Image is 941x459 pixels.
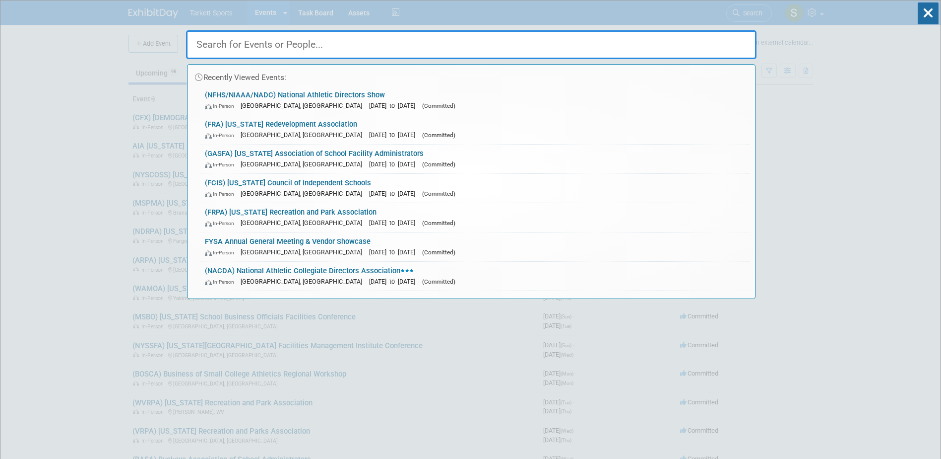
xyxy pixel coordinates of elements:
[369,278,420,285] span: [DATE] to [DATE]
[422,220,455,227] span: (Committed)
[369,190,420,197] span: [DATE] to [DATE]
[205,249,239,256] span: In-Person
[241,219,367,227] span: [GEOGRAPHIC_DATA], [GEOGRAPHIC_DATA]
[200,203,750,232] a: (FRPA) [US_STATE] Recreation and Park Association In-Person [GEOGRAPHIC_DATA], [GEOGRAPHIC_DATA] ...
[200,115,750,144] a: (FRA) [US_STATE] Redevelopment Association In-Person [GEOGRAPHIC_DATA], [GEOGRAPHIC_DATA] [DATE] ...
[205,103,239,109] span: In-Person
[369,219,420,227] span: [DATE] to [DATE]
[369,102,420,109] span: [DATE] to [DATE]
[241,131,367,139] span: [GEOGRAPHIC_DATA], [GEOGRAPHIC_DATA]
[192,65,750,86] div: Recently Viewed Events:
[422,249,455,256] span: (Committed)
[186,30,756,59] input: Search for Events or People...
[205,279,239,285] span: In-Person
[422,132,455,139] span: (Committed)
[241,190,367,197] span: [GEOGRAPHIC_DATA], [GEOGRAPHIC_DATA]
[200,232,750,261] a: FYSA Annual General Meeting & Vendor Showcase In-Person [GEOGRAPHIC_DATA], [GEOGRAPHIC_DATA] [DAT...
[205,191,239,197] span: In-Person
[205,132,239,139] span: In-Person
[422,102,455,109] span: (Committed)
[241,248,367,256] span: [GEOGRAPHIC_DATA], [GEOGRAPHIC_DATA]
[422,161,455,168] span: (Committed)
[422,190,455,197] span: (Committed)
[241,278,367,285] span: [GEOGRAPHIC_DATA], [GEOGRAPHIC_DATA]
[200,262,750,291] a: (NACDA) National Athletic Collegiate Directors Association In-Person [GEOGRAPHIC_DATA], [GEOGRAPH...
[200,86,750,115] a: (NFHS/NIAAA/NADC) National Athletic Directors Show In-Person [GEOGRAPHIC_DATA], [GEOGRAPHIC_DATA]...
[205,161,239,168] span: In-Person
[369,160,420,168] span: [DATE] to [DATE]
[369,248,420,256] span: [DATE] to [DATE]
[200,174,750,203] a: (FCIS) [US_STATE] Council of Independent Schools In-Person [GEOGRAPHIC_DATA], [GEOGRAPHIC_DATA] [...
[369,131,420,139] span: [DATE] to [DATE]
[200,145,750,173] a: (GASFA) [US_STATE] Association of School Facility Administrators In-Person [GEOGRAPHIC_DATA], [GE...
[241,160,367,168] span: [GEOGRAPHIC_DATA], [GEOGRAPHIC_DATA]
[241,102,367,109] span: [GEOGRAPHIC_DATA], [GEOGRAPHIC_DATA]
[422,278,455,285] span: (Committed)
[205,220,239,227] span: In-Person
